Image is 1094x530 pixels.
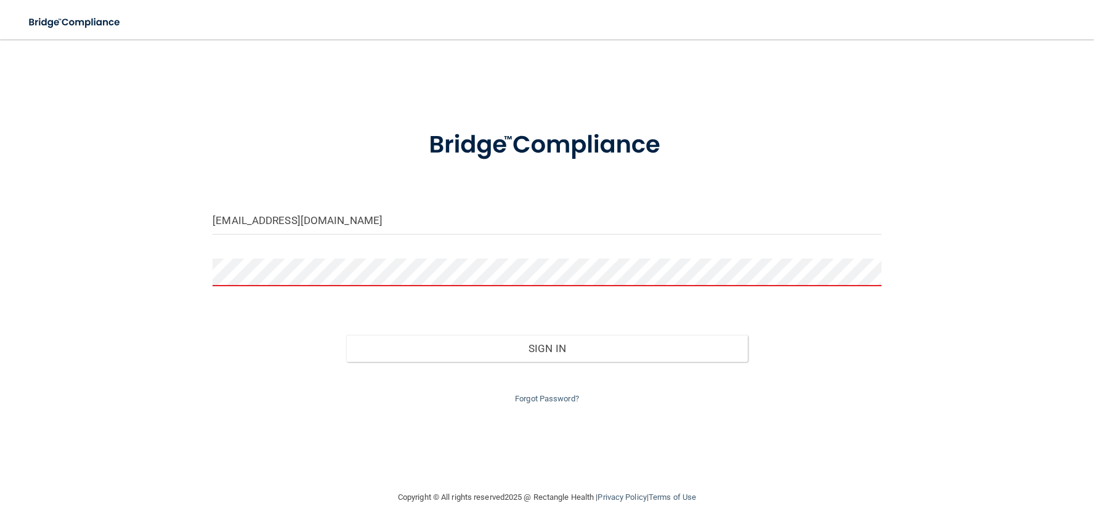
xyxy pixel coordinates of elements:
div: Copyright © All rights reserved 2025 @ Rectangle Health | | [322,478,772,517]
input: Email [213,207,881,235]
a: Privacy Policy [598,492,646,502]
iframe: Drift Widget Chat Controller [881,443,1079,492]
a: Forgot Password? [515,394,579,403]
img: bridge_compliance_login_screen.278c3ca4.svg [18,10,132,35]
img: bridge_compliance_login_screen.278c3ca4.svg [403,113,691,177]
a: Terms of Use [649,492,696,502]
button: Sign In [346,335,747,362]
